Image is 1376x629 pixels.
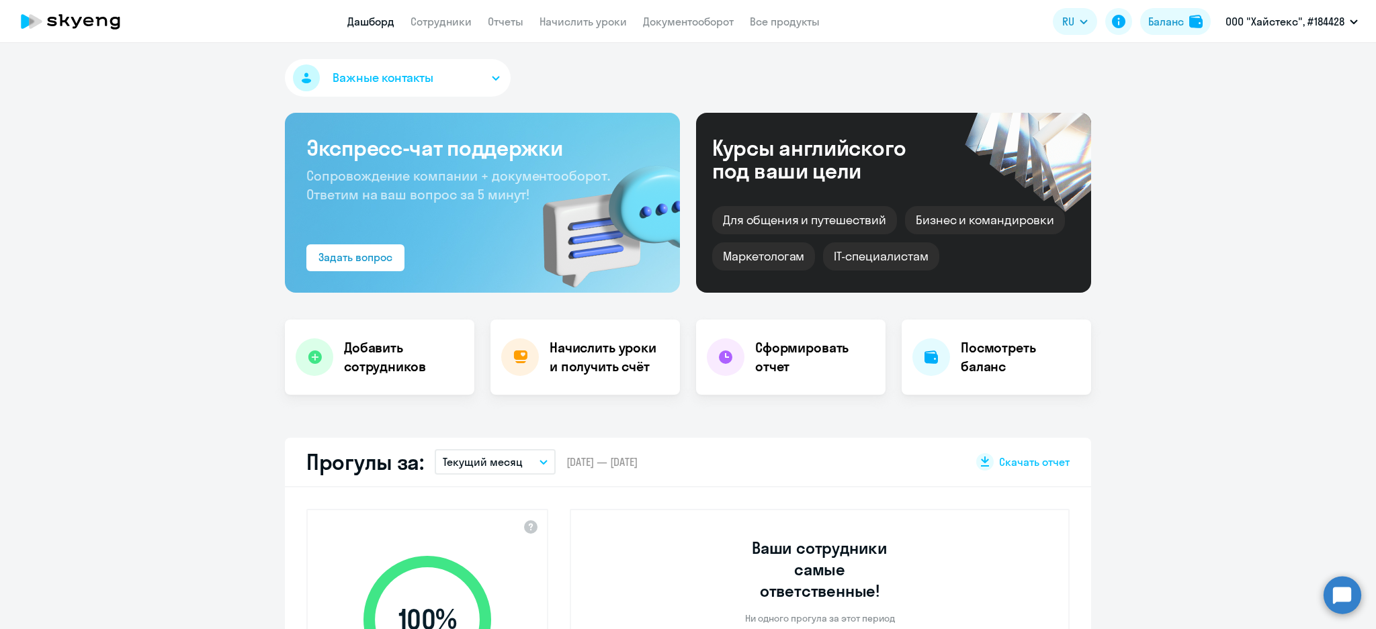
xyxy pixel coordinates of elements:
[333,69,433,87] span: Важные контакты
[344,338,464,376] h4: Добавить сотрудников
[306,167,610,203] span: Сопровождение компании + документооборот. Ответим на ваш вопрос за 5 минут!
[435,449,556,475] button: Текущий месяц
[1062,13,1074,30] span: RU
[712,206,897,234] div: Для общения и путешествий
[1053,8,1097,35] button: RU
[550,338,666,376] h4: Начислить уроки и получить счёт
[306,134,658,161] h3: Экспресс-чат поддержки
[306,244,404,271] button: Задать вопрос
[318,249,392,265] div: Задать вопрос
[488,15,523,28] a: Отчеты
[643,15,734,28] a: Документооборот
[540,15,627,28] a: Начислить уроки
[1148,13,1184,30] div: Баланс
[712,242,815,271] div: Маркетологам
[347,15,394,28] a: Дашборд
[1140,8,1211,35] button: Балансbalance
[823,242,939,271] div: IT-специалистам
[566,454,638,469] span: [DATE] — [DATE]
[734,537,906,601] h3: Ваши сотрудники самые ответственные!
[961,338,1080,376] h4: Посмотреть баланс
[755,338,875,376] h4: Сформировать отчет
[306,448,424,475] h2: Прогулы за:
[411,15,472,28] a: Сотрудники
[905,206,1065,234] div: Бизнес и командировки
[285,59,511,97] button: Важные контакты
[1219,5,1365,38] button: ООО "Хайстекс", #184428
[750,15,820,28] a: Все продукты
[443,454,523,470] p: Текущий месяц
[523,142,680,293] img: bg-img
[999,454,1070,469] span: Скачать отчет
[745,612,895,624] p: Ни одного прогула за этот период
[1189,15,1203,28] img: balance
[712,136,942,182] div: Курсы английского под ваши цели
[1225,13,1344,30] p: ООО "Хайстекс", #184428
